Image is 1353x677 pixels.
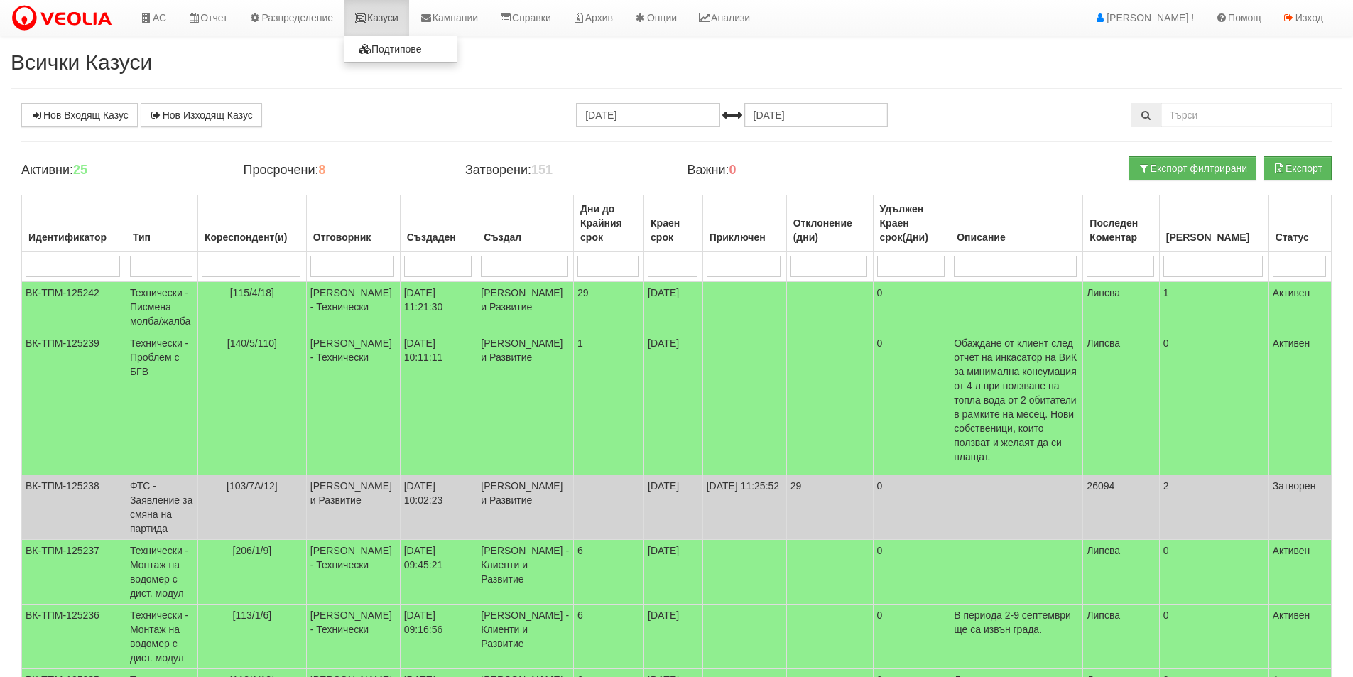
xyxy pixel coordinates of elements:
th: Отговорник: No sort applied, activate to apply an ascending sort [306,195,400,252]
td: 1 [1159,281,1268,332]
div: Статус [1273,227,1327,247]
span: 29 [577,287,589,298]
div: Кореспондент(и) [202,227,303,247]
div: Създал [481,227,570,247]
td: Технически - Монтаж на водомер с дист. модул [126,540,197,605]
td: [DATE] 10:02:23 [400,475,477,540]
button: Експорт филтрирани [1129,156,1256,180]
th: Тип: No sort applied, activate to apply an ascending sort [126,195,197,252]
a: Подтипове [344,40,457,58]
th: Отклонение (дни): No sort applied, activate to apply an ascending sort [786,195,873,252]
td: [PERSON_NAME] и Развитие [306,475,400,540]
input: Търсене по Идентификатор, Бл/Вх/Ап, Тип, Описание, Моб. Номер, Имейл, Файл, Коментар, [1161,103,1332,127]
span: [140/5/110] [227,337,277,349]
td: Технически - Писмена молба/жалба [126,281,197,332]
b: 8 [318,163,325,177]
td: [DATE] 09:16:56 [400,605,477,669]
td: 0 [873,540,950,605]
div: Идентификатор [26,227,122,247]
b: 0 [729,163,737,177]
div: Отговорник [310,227,396,247]
td: [DATE] [644,332,703,475]
div: Описание [954,227,1079,247]
td: 29 [786,475,873,540]
td: 0 [873,281,950,332]
td: 0 [1159,605,1268,669]
td: [PERSON_NAME] - Технически [306,540,400,605]
th: Създал: No sort applied, activate to apply an ascending sort [477,195,574,252]
th: Брой Файлове: No sort applied, activate to apply an ascending sort [1159,195,1268,252]
td: 2 [1159,475,1268,540]
th: Статус: No sort applied, activate to apply an ascending sort [1268,195,1331,252]
td: [PERSON_NAME] - Технически [306,332,400,475]
th: Приключен: No sort applied, activate to apply an ascending sort [702,195,786,252]
td: [PERSON_NAME] - Клиенти и Развитие [477,540,574,605]
td: ВК-ТПМ-125236 [22,605,126,669]
td: ВК-ТПМ-125239 [22,332,126,475]
td: [PERSON_NAME] и Развитие [477,332,574,475]
span: Липсва [1087,610,1120,621]
div: Краен срок [648,213,699,247]
img: VeoliaLogo.png [11,4,119,33]
h4: Важни: [687,163,887,178]
td: [DATE] 11:25:52 [702,475,786,540]
span: 1 [577,337,583,349]
td: ВК-ТПМ-125242 [22,281,126,332]
h2: Всички Казуси [11,50,1342,74]
span: 26094 [1087,480,1114,492]
span: [115/4/18] [230,287,274,298]
td: [PERSON_NAME] - Технически [306,281,400,332]
div: Тип [130,227,194,247]
th: Дни до Крайния срок: No sort applied, activate to apply an ascending sort [574,195,644,252]
p: Обаждане от клиент след отчет на инкасатор на ВиК за минимална консумация от 4 л при ползване на ... [954,336,1079,464]
span: Липсва [1087,287,1120,298]
td: [PERSON_NAME] и Развитие [477,475,574,540]
a: Нов Изходящ Казус [141,103,262,127]
td: ФТС - Заявление за смяна на партида [126,475,197,540]
span: [206/1/9] [233,545,272,556]
td: 0 [873,475,950,540]
td: [PERSON_NAME] и Развитие [477,281,574,332]
th: Последен Коментар: No sort applied, activate to apply an ascending sort [1083,195,1160,252]
div: Приключен [707,227,783,247]
th: Удължен Краен срок(Дни): No sort applied, activate to apply an ascending sort [873,195,950,252]
td: [DATE] 09:45:21 [400,540,477,605]
th: Описание: No sort applied, activate to apply an ascending sort [950,195,1083,252]
td: [PERSON_NAME] - Клиенти и Развитие [477,605,574,669]
p: В периода 2-9 септември ще са извън града. [954,608,1079,637]
td: Активен [1268,281,1331,332]
td: 0 [1159,332,1268,475]
td: 0 [873,332,950,475]
th: Идентификатор: No sort applied, activate to apply an ascending sort [22,195,126,252]
button: Експорт [1264,156,1332,180]
h4: Затворени: [465,163,665,178]
td: Активен [1268,332,1331,475]
td: [DATE] [644,281,703,332]
td: [DATE] [644,605,703,669]
a: Нов Входящ Казус [21,103,138,127]
b: 25 [73,163,87,177]
div: Дни до Крайния срок [577,199,640,247]
div: Отклонение (дни) [790,213,869,247]
span: Липсва [1087,337,1120,349]
td: Активен [1268,605,1331,669]
div: Последен Коментар [1087,213,1156,247]
td: [PERSON_NAME] - Технически [306,605,400,669]
h4: Активни: [21,163,222,178]
b: 151 [531,163,553,177]
td: Технически - Проблем с БГВ [126,332,197,475]
td: ВК-ТПМ-125238 [22,475,126,540]
span: Липсва [1087,545,1120,556]
td: [DATE] 11:21:30 [400,281,477,332]
td: [DATE] 10:11:11 [400,332,477,475]
div: [PERSON_NAME] [1163,227,1265,247]
td: Активен [1268,540,1331,605]
td: 0 [873,605,950,669]
td: Технически - Монтаж на водомер с дист. модул [126,605,197,669]
h4: Просрочени: [243,163,443,178]
td: [DATE] [644,540,703,605]
th: Краен срок: No sort applied, activate to apply an ascending sort [644,195,703,252]
div: Удължен Краен срок(Дни) [877,199,947,247]
td: Затворен [1268,475,1331,540]
span: 6 [577,610,583,621]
